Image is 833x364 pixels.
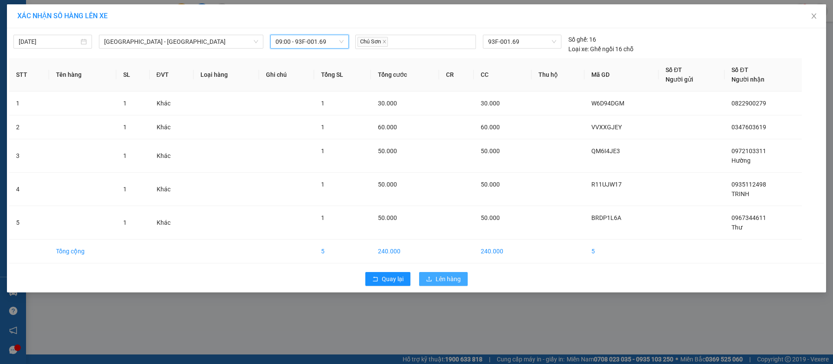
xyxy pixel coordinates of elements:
th: Loại hàng [193,58,259,92]
button: rollbackQuay lại [365,272,410,286]
span: 30.000 [481,100,500,107]
span: 50.000 [378,148,397,154]
span: close [382,39,387,44]
th: CC [474,58,531,92]
span: QM6I4JE3 [591,148,620,154]
span: Chú Sơn [357,37,388,47]
span: W6D94DGM [591,100,624,107]
span: 0972103311 [731,148,766,154]
th: Tên hàng [49,58,116,92]
td: 2 [9,115,49,139]
th: CR [439,58,473,92]
td: Khác [150,115,194,139]
span: 30.000 [378,100,397,107]
span: 50.000 [378,214,397,221]
span: Hường [731,157,751,164]
span: close [810,13,817,20]
span: Thư [731,224,742,231]
th: SL [116,58,149,92]
th: Tổng cước [371,58,439,92]
div: Ghế ngồi 16 chỗ [568,44,633,54]
button: Close [802,4,826,29]
span: upload [426,276,432,283]
td: Khác [150,173,194,206]
span: 1 [123,186,127,193]
th: Mã GD [584,58,659,92]
td: Khác [150,92,194,115]
span: 0347603619 [731,124,766,131]
span: 1 [321,181,325,188]
td: Khác [150,206,194,239]
span: down [253,39,259,44]
span: Người gửi [666,76,693,83]
td: 3 [9,139,49,173]
span: 1 [123,219,127,226]
span: Loại xe: [568,44,589,54]
span: 0935112498 [731,181,766,188]
td: 240.000 [371,239,439,263]
td: 5 [584,239,659,263]
span: 60.000 [378,124,397,131]
span: rollback [372,276,378,283]
span: Người nhận [731,76,764,83]
button: uploadLên hàng [419,272,468,286]
td: 5 [314,239,371,263]
span: Số ĐT [731,66,748,73]
th: Ghi chú [259,58,314,92]
span: 1 [123,100,127,107]
td: Tổng cộng [49,239,116,263]
span: 0967344611 [731,214,766,221]
span: 1 [321,124,325,131]
span: 50.000 [481,181,500,188]
span: 1 [321,100,325,107]
span: Sài Gòn - Lộc Ninh [104,35,258,48]
th: STT [9,58,49,92]
td: Khác [150,139,194,173]
span: BRDP1L6A [591,214,621,221]
span: 0822900279 [731,100,766,107]
th: ĐVT [150,58,194,92]
span: R11UJW17 [591,181,622,188]
input: 15/09/2025 [19,37,79,46]
span: 93F-001.69 [488,35,556,48]
td: 4 [9,173,49,206]
span: TRINH [731,190,749,197]
span: 1 [321,214,325,221]
span: 1 [123,152,127,159]
div: 16 [568,35,596,44]
span: Số ĐT [666,66,682,73]
span: VVXXGJEY [591,124,622,131]
span: 50.000 [481,214,500,221]
span: Quay lại [382,274,403,284]
th: Tổng SL [314,58,371,92]
span: 50.000 [481,148,500,154]
span: 09:00 - 93F-001.69 [275,35,344,48]
span: 60.000 [481,124,500,131]
span: 1 [321,148,325,154]
td: 5 [9,206,49,239]
span: XÁC NHẬN SỐ HÀNG LÊN XE [17,12,108,20]
span: 50.000 [378,181,397,188]
span: Số ghế: [568,35,588,44]
th: Thu hộ [531,58,584,92]
span: Lên hàng [436,274,461,284]
td: 1 [9,92,49,115]
span: 1 [123,124,127,131]
td: 240.000 [474,239,531,263]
